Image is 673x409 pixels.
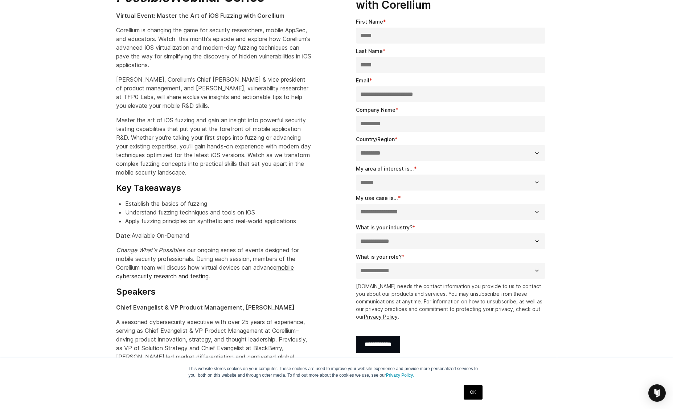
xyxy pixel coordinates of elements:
[125,199,312,208] li: Establish the basics of fuzzing
[364,314,398,320] a: Privacy Policy
[116,116,312,177] p: Master the art of iOS fuzzing and gain an insight into powerful security testing capabilities tha...
[116,304,295,311] strong: Chief Evangelist & VP Product Management, [PERSON_NAME]
[356,254,402,260] span: What is your role?
[464,385,482,400] a: OK
[648,384,666,402] div: Open Intercom Messenger
[356,107,395,113] span: Company Name
[356,282,545,320] p: [DOMAIN_NAME] needs the contact information you provide to us to contact you about our products a...
[116,232,132,239] strong: Date:
[116,246,312,281] p: is our ongoing series of events designed for mobile security professionals. During each session, ...
[356,195,398,201] span: My use case is...
[116,286,312,297] h4: Speakers
[356,48,383,54] span: Last Name
[356,77,369,83] span: Email
[356,165,414,172] span: My area of interest is...
[116,12,284,19] strong: Virtual Event: Master the Art of iOS Fuzzing with Corellium
[125,208,312,217] li: Understand fuzzing techniques and tools on iOS
[116,264,294,280] a: mobile cybersecurity research and testing.
[116,183,312,193] h4: Key Takeaways
[356,224,413,230] span: What is your industry?
[116,75,312,110] p: [PERSON_NAME], Corellium's Chief [PERSON_NAME] & vice president of product management, and [PERSO...
[356,19,383,25] span: First Name
[116,246,181,254] em: Change What's Possible
[386,373,414,378] a: Privacy Policy.
[356,136,395,142] span: Country/Region
[189,365,485,379] p: This website stores cookies on your computer. These cookies are used to improve your website expe...
[125,217,312,225] li: Apply fuzzing principles on synthetic and real-world applications
[116,231,312,240] p: Available On-Demand
[116,26,312,69] p: Corellium is changing the game for security researchers, mobile AppSec, and educators. Watch this...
